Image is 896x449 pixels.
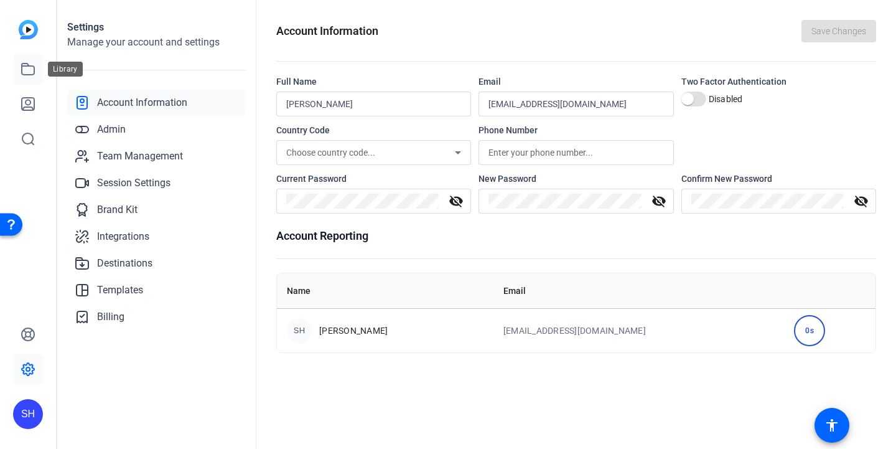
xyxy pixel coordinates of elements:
div: New Password [478,173,673,185]
span: Billing [97,310,124,324]
span: Integrations [97,229,149,244]
a: Templates [67,278,246,303]
a: Destinations [67,251,246,276]
div: Library [48,62,83,77]
label: Disabled [706,93,743,105]
div: SH [287,318,312,343]
div: Full Name [276,75,471,88]
td: [EMAIL_ADDRESS][DOMAIN_NAME] [493,308,784,352]
span: Team Management [97,149,183,164]
a: Session Settings [67,171,246,196]
div: Country Code [276,124,471,136]
span: Destinations [97,256,152,271]
a: Billing [67,305,246,329]
mat-icon: accessibility [824,418,839,433]
h1: Settings [67,20,246,35]
a: Admin [67,117,246,142]
span: Account Information [97,95,187,110]
a: Brand Kit [67,197,246,222]
div: Two Factor Authentication [681,75,876,88]
div: Email [478,75,673,88]
input: Enter your email... [488,97,663,111]
a: Integrations [67,224,246,249]
div: Current Password [276,173,471,185]
a: Team Management [67,144,246,169]
span: Brand Kit [97,202,138,217]
mat-icon: visibility_off [644,194,674,209]
div: Phone Number [478,124,673,136]
input: Enter your phone number... [488,145,663,160]
span: [PERSON_NAME] [319,324,388,337]
span: Choose country code... [286,148,375,158]
input: Enter your name... [286,97,461,111]
span: Admin [97,122,126,137]
span: Session Settings [97,176,170,191]
div: 0s [794,315,825,346]
mat-icon: visibility_off [846,194,876,209]
div: Confirm New Password [681,173,876,185]
div: SH [13,399,43,429]
span: Templates [97,283,143,298]
h1: Account Reporting [276,227,876,245]
mat-icon: visibility_off [441,194,471,209]
h2: Manage your account and settings [67,35,246,50]
a: Account Information [67,90,246,115]
h1: Account Information [276,22,378,40]
img: blue-gradient.svg [19,20,38,39]
th: Email [493,273,784,308]
th: Name [277,273,493,308]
